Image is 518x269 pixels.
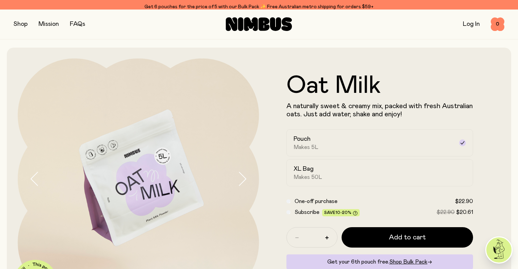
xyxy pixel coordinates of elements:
[456,209,473,215] span: $20.61
[70,21,85,27] a: FAQs
[389,233,426,242] span: Add to cart
[286,73,473,98] h1: Oat Milk
[294,174,322,181] span: Makes 50L
[294,165,314,173] h2: XL Bag
[486,237,512,263] img: agent
[389,259,432,265] a: Shop Bulk Pack→
[491,17,504,31] button: 0
[389,259,427,265] span: Shop Bulk Pack
[335,211,351,215] span: 10-20%
[342,227,473,248] button: Add to cart
[286,102,473,118] p: A naturally sweet & creamy mix, packed with fresh Australian oats. Just add water, shake and enjoy!
[455,199,473,204] span: $22.90
[295,199,338,204] span: One-off purchase
[294,144,318,151] span: Makes 5L
[324,211,358,216] span: Save
[14,3,504,11] div: Get 6 pouches for the price of 5 with our Bulk Pack ✨ Free Australian metro shipping for orders $59+
[38,21,59,27] a: Mission
[437,209,455,215] span: $22.90
[295,209,319,215] span: Subscribe
[294,135,311,143] h2: Pouch
[463,21,480,27] a: Log In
